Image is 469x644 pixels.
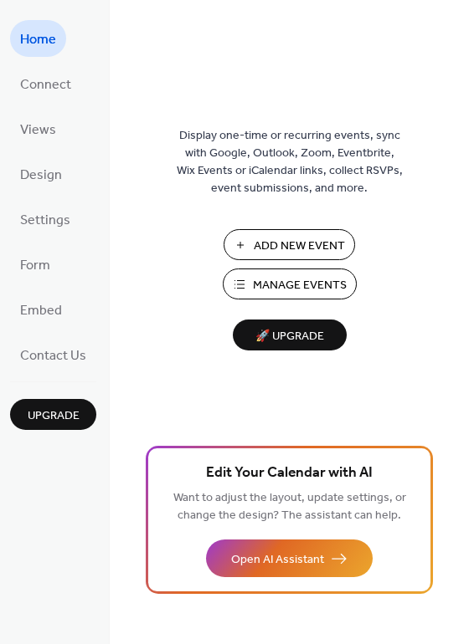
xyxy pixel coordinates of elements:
span: Manage Events [253,277,347,294]
a: Form [10,246,60,283]
span: Display one-time or recurring events, sync with Google, Outlook, Zoom, Eventbrite, Wix Events or ... [177,127,403,197]
span: Edit Your Calendar with AI [206,462,373,485]
span: Embed [20,298,62,325]
span: Form [20,253,50,279]
span: Upgrade [28,407,80,425]
span: Design [20,162,62,189]
button: Manage Events [223,268,357,299]
span: Want to adjust the layout, update settings, or change the design? The assistant can help. [173,487,406,527]
a: Design [10,156,72,192]
a: Settings [10,201,80,238]
span: Views [20,117,56,144]
button: Open AI Assistant [206,539,373,577]
span: Open AI Assistant [231,551,324,569]
span: Settings [20,207,70,234]
button: Add New Event [224,229,355,260]
a: Home [10,20,66,57]
button: Upgrade [10,399,96,430]
a: Contact Us [10,336,96,373]
span: Home [20,27,56,54]
span: Connect [20,72,71,99]
span: Add New Event [254,238,345,255]
span: Contact Us [20,343,86,370]
a: Embed [10,291,72,328]
button: 🚀 Upgrade [233,319,347,350]
a: Views [10,110,66,147]
span: 🚀 Upgrade [243,325,337,348]
a: Connect [10,65,81,102]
